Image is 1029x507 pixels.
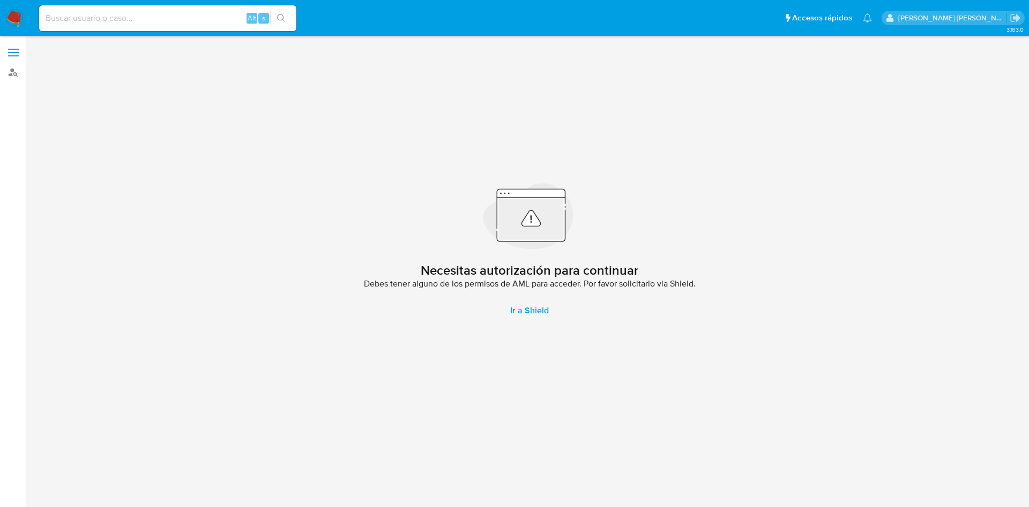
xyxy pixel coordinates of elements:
a: Ir a Shield [497,298,562,324]
a: Salir [1010,12,1021,24]
span: s [262,13,265,23]
button: search-icon [270,11,292,26]
span: Accesos rápidos [792,12,852,24]
a: Notificaciones [863,13,872,23]
input: Buscar usuario o caso... [39,11,296,25]
span: Ir a Shield [510,298,549,324]
p: ext_jesssali@mercadolibre.com.mx [898,13,1006,23]
span: Debes tener alguno de los permisos de AML para acceder. Por favor solicitarlo via Shield. [364,278,696,289]
span: Alt [248,13,256,23]
h2: Necesitas autorización para continuar [421,262,638,278]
